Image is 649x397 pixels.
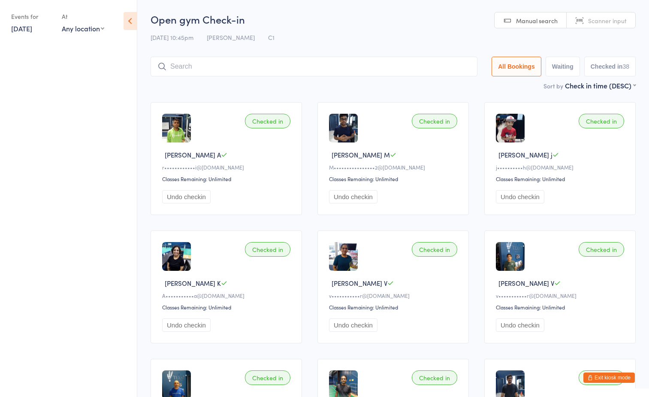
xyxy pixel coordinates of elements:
[151,12,636,26] h2: Open gym Check-in
[245,114,290,128] div: Checked in
[498,279,554,288] span: [PERSON_NAME] V
[162,292,293,299] div: A•••••••••••a@[DOMAIN_NAME]
[62,9,104,24] div: At
[165,150,221,159] span: [PERSON_NAME] A
[498,150,552,159] span: [PERSON_NAME] j
[329,242,358,271] img: image1752705810.png
[162,318,211,332] button: Undo checkin
[162,303,293,311] div: Classes Remaining: Unlimited
[496,303,627,311] div: Classes Remaining: Unlimited
[579,242,624,257] div: Checked in
[329,114,358,142] img: image1751414504.png
[496,114,525,142] img: image1741821735.png
[516,16,558,25] span: Manual search
[162,242,191,271] img: image1739233046.png
[207,33,255,42] span: [PERSON_NAME]
[546,57,580,76] button: Waiting
[162,190,211,203] button: Undo checkin
[496,242,525,271] img: image1750004637.png
[543,82,563,90] label: Sort by
[496,164,627,171] div: j••••••••••h@[DOMAIN_NAME]
[579,370,624,385] div: Checked in
[11,24,32,33] a: [DATE]
[583,373,635,383] button: Exit kiosk mode
[492,57,541,76] button: All Bookings
[412,370,457,385] div: Checked in
[162,114,191,142] img: image1754443381.png
[588,16,627,25] span: Scanner input
[245,370,290,385] div: Checked in
[332,150,390,159] span: [PERSON_NAME] M
[496,190,544,203] button: Undo checkin
[332,279,387,288] span: [PERSON_NAME] V
[622,63,629,70] div: 38
[579,114,624,128] div: Checked in
[151,33,193,42] span: [DATE] 10:45pm
[496,175,627,182] div: Classes Remaining: Unlimited
[62,24,104,33] div: Any location
[329,190,377,203] button: Undo checkin
[412,114,457,128] div: Checked in
[329,303,460,311] div: Classes Remaining: Unlimited
[584,57,636,76] button: Checked in38
[329,318,377,332] button: Undo checkin
[162,164,293,171] div: r••••••••••••i@[DOMAIN_NAME]
[329,175,460,182] div: Classes Remaining: Unlimited
[11,9,53,24] div: Events for
[165,279,221,288] span: [PERSON_NAME] K
[151,57,477,76] input: Search
[496,318,544,332] button: Undo checkin
[329,164,460,171] div: M••••••••••••••••2@[DOMAIN_NAME]
[412,242,457,257] div: Checked in
[162,175,293,182] div: Classes Remaining: Unlimited
[245,242,290,257] div: Checked in
[496,292,627,299] div: v•••••••••••r@[DOMAIN_NAME]
[268,33,275,42] span: C1
[329,292,460,299] div: v•••••••••••r@[DOMAIN_NAME]
[565,81,636,90] div: Check in time (DESC)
